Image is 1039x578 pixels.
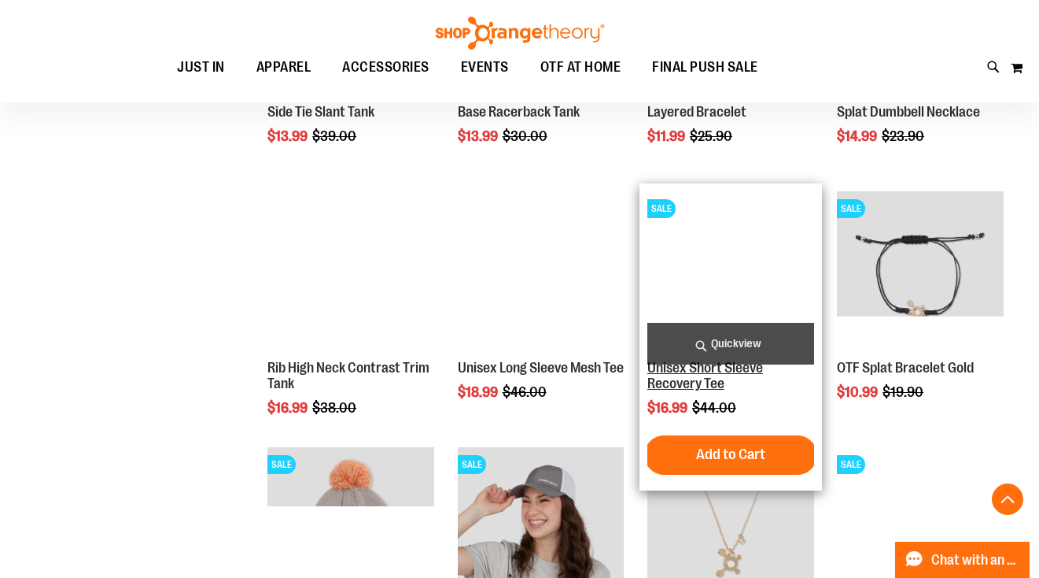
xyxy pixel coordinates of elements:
span: Add to Cart [696,446,765,463]
span: EVENTS [461,50,509,85]
span: SALE [837,199,865,218]
div: product [829,183,1011,439]
a: Layered Bracelet [647,104,746,120]
span: ACCESSORIES [342,50,429,85]
img: Product image for Splat Bracelet Gold [837,191,1004,358]
span: $44.00 [692,400,739,416]
img: Unisex Long Sleeve Mesh Tee primary image [458,191,625,358]
span: $18.99 [458,384,500,400]
span: JUST IN [177,50,225,85]
div: product [639,183,822,490]
button: Chat with an Expert [895,542,1030,578]
span: $30.00 [503,128,550,144]
button: Back To Top [992,484,1023,515]
span: Chat with an Expert [931,553,1020,568]
img: Unisex Short Sleeve Recovery Tee primary image [647,191,814,358]
img: Shop Orangetheory [433,17,606,50]
span: SALE [458,455,486,474]
a: Unisex Short Sleeve Recovery Tee primary imageSALE [647,191,814,361]
button: Add to Cart [644,435,817,475]
span: FINAL PUSH SALE [652,50,758,85]
span: $16.99 [267,400,310,416]
a: Product image for Splat Bracelet GoldSALE [837,191,1004,361]
a: Unisex Long Sleeve Mesh Tee [458,360,624,376]
span: APPAREL [256,50,311,85]
a: Side Tie Slant Tank [267,104,374,120]
span: $19.90 [882,384,926,400]
span: $10.99 [837,384,880,400]
span: $25.90 [690,128,735,144]
span: $13.99 [458,128,500,144]
div: product [260,183,442,455]
img: Rib Tank w/ Contrast Binding primary image [267,191,434,358]
span: $46.00 [503,384,549,400]
a: Splat Dumbbell Necklace [837,104,980,120]
a: Unisex Short Sleeve Recovery Tee [647,360,763,391]
a: Unisex Long Sleeve Mesh Tee primary image [458,191,625,361]
a: OTF Splat Bracelet Gold [837,360,974,376]
a: Rib High Neck Contrast Trim Tank [267,360,429,391]
span: $16.99 [647,400,690,416]
a: Quickview [647,323,814,365]
span: $13.99 [267,128,310,144]
span: SALE [267,455,296,474]
span: $11.99 [647,128,687,144]
a: Base Racerback Tank [458,104,580,120]
span: OTF AT HOME [540,50,621,85]
span: $14.99 [837,128,879,144]
span: SALE [837,455,865,474]
span: SALE [647,199,676,218]
span: $39.00 [312,128,359,144]
span: $38.00 [312,400,359,416]
span: $23.90 [882,128,927,144]
div: product [450,183,632,439]
a: Rib Tank w/ Contrast Binding primary image [267,191,434,361]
